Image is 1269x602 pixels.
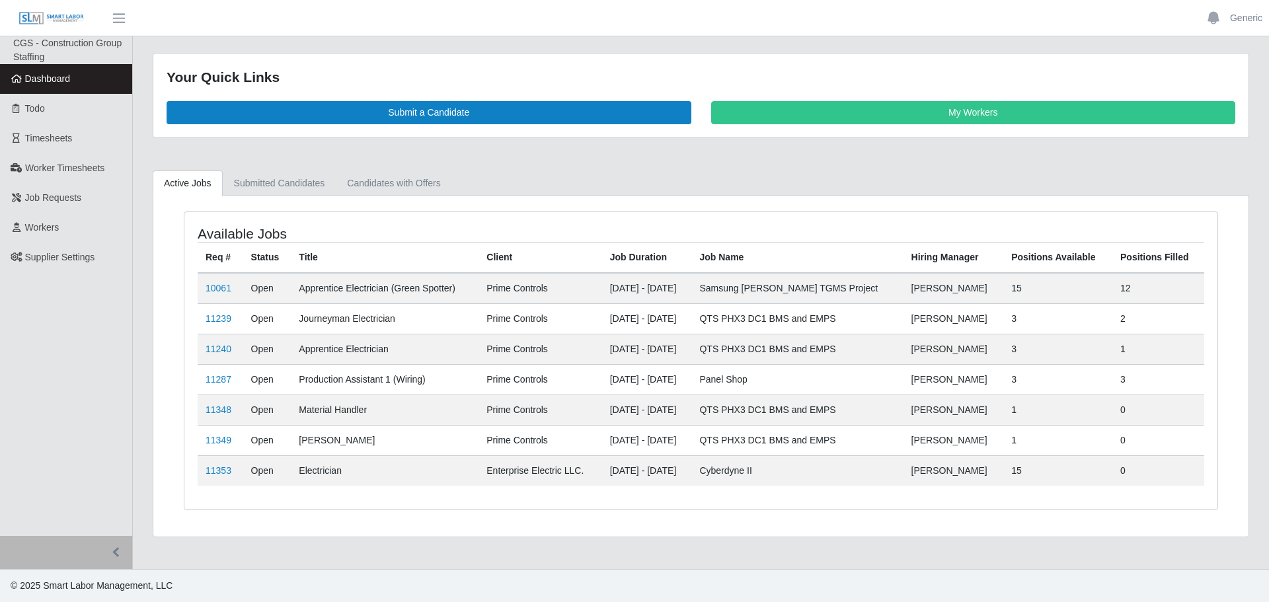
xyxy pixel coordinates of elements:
img: SLM Logo [19,11,85,26]
td: [PERSON_NAME] [904,273,1004,304]
td: Prime Controls [479,273,601,304]
td: Journeyman Electrician [291,303,479,334]
td: 0 [1112,425,1204,455]
td: Production Assistant 1 (Wiring) [291,364,479,395]
td: [PERSON_NAME] [904,334,1004,364]
td: [DATE] - [DATE] [602,273,692,304]
td: 2 [1112,303,1204,334]
td: Panel Shop [691,364,903,395]
td: 3 [1003,364,1112,395]
div: Your Quick Links [167,67,1235,88]
th: Hiring Manager [904,242,1004,273]
th: Status [243,242,291,273]
td: 0 [1112,395,1204,425]
td: [PERSON_NAME] [904,303,1004,334]
td: Prime Controls [479,364,601,395]
td: Prime Controls [479,425,601,455]
th: Positions Filled [1112,242,1204,273]
td: [DATE] - [DATE] [602,425,692,455]
td: Apprentice Electrician [291,334,479,364]
span: Job Requests [25,192,82,203]
span: Dashboard [25,73,71,84]
a: 11239 [206,313,231,324]
td: Electrician [291,455,479,486]
td: Open [243,455,291,486]
td: [DATE] - [DATE] [602,303,692,334]
td: [PERSON_NAME] [904,395,1004,425]
th: Client [479,242,601,273]
a: Submit a Candidate [167,101,691,124]
a: Candidates with Offers [336,170,451,196]
td: [PERSON_NAME] [904,364,1004,395]
span: Todo [25,103,45,114]
a: Active Jobs [153,170,223,196]
td: Open [243,425,291,455]
a: 11353 [206,465,231,476]
td: Prime Controls [479,395,601,425]
td: Cyberdyne II [691,455,903,486]
th: Title [291,242,479,273]
span: Worker Timesheets [25,163,104,173]
td: Open [243,334,291,364]
a: Generic [1230,11,1262,25]
a: 11287 [206,374,231,385]
td: 1 [1003,395,1112,425]
td: [DATE] - [DATE] [602,395,692,425]
td: [PERSON_NAME] [291,425,479,455]
td: [DATE] - [DATE] [602,455,692,486]
td: QTS PHX3 DC1 BMS and EMPS [691,395,903,425]
th: Job Duration [602,242,692,273]
a: 11349 [206,435,231,445]
a: 11348 [206,404,231,415]
td: Material Handler [291,395,479,425]
td: [PERSON_NAME] [904,425,1004,455]
td: Open [243,303,291,334]
td: 0 [1112,455,1204,486]
a: 11240 [206,344,231,354]
span: Workers [25,222,59,233]
th: Req # [198,242,243,273]
td: Samsung [PERSON_NAME] TGMS Project [691,273,903,304]
td: Enterprise Electric LLC. [479,455,601,486]
td: QTS PHX3 DC1 BMS and EMPS [691,425,903,455]
a: 10061 [206,283,231,293]
td: 15 [1003,273,1112,304]
span: Timesheets [25,133,73,143]
td: Prime Controls [479,303,601,334]
span: © 2025 Smart Labor Management, LLC [11,580,173,591]
td: Apprentice Electrician (Green Spotter) [291,273,479,304]
td: Prime Controls [479,334,601,364]
td: 15 [1003,455,1112,486]
td: Open [243,364,291,395]
td: 1 [1112,334,1204,364]
th: Job Name [691,242,903,273]
td: QTS PHX3 DC1 BMS and EMPS [691,334,903,364]
span: Supplier Settings [25,252,95,262]
th: Positions Available [1003,242,1112,273]
span: CGS - Construction Group Staffing [13,38,122,62]
td: Open [243,395,291,425]
a: Submitted Candidates [223,170,336,196]
td: Open [243,273,291,304]
td: 1 [1003,425,1112,455]
td: [DATE] - [DATE] [602,334,692,364]
td: [DATE] - [DATE] [602,364,692,395]
td: [PERSON_NAME] [904,455,1004,486]
h4: Available Jobs [198,225,605,242]
td: QTS PHX3 DC1 BMS and EMPS [691,303,903,334]
td: 3 [1003,303,1112,334]
td: 12 [1112,273,1204,304]
a: My Workers [711,101,1236,124]
td: 3 [1003,334,1112,364]
td: 3 [1112,364,1204,395]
